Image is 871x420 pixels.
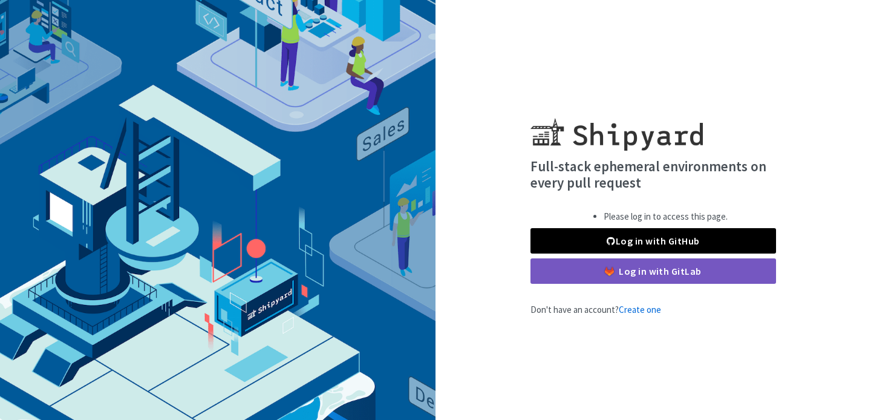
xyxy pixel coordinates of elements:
a: Log in with GitLab [530,258,776,284]
span: Don't have an account? [530,304,661,315]
h4: Full-stack ephemeral environments on every pull request [530,158,776,191]
li: Please log in to access this page. [604,210,728,224]
a: Log in with GitHub [530,228,776,254]
a: Create one [619,304,661,315]
img: Shipyard logo [530,103,703,151]
img: gitlab-color.svg [605,267,614,276]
